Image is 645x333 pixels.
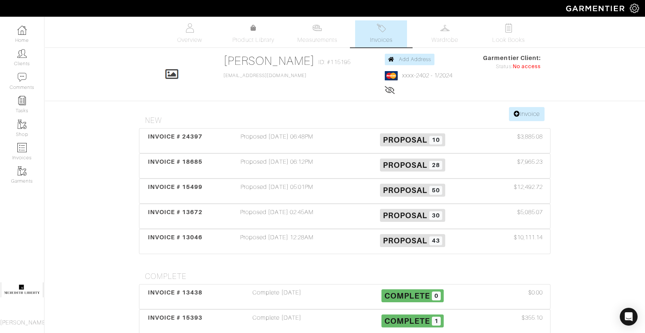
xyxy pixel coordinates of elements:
img: garmentier-logo-header-white-b43fb05a5012e4ada735d5af1a66efaba907eab6374d6393d1fbf88cb4ef424d.png [562,2,630,15]
a: INVOICE # 13672 Proposed [DATE] 02:45AM Proposal 30 $5,085.07 [139,204,550,229]
span: 0 [432,292,441,300]
div: Proposed [DATE] 02:45AM [209,208,345,225]
a: Wardrobe [419,20,471,47]
span: INVOICE # 15499 [148,183,203,190]
span: $0.00 [528,288,543,297]
span: INVOICE # 24397 [148,133,203,140]
span: 43 [429,236,442,245]
img: dashboard-icon-dbcd8f5a0b271acd01030246c82b418ddd0df26cd7fceb0bd07c9910d44c42f6.png [17,26,27,35]
span: INVOICE # 18685 [148,158,203,165]
a: INVOICE # 13046 Proposed [DATE] 12:28AM Proposal 43 $10,111.14 [139,229,550,254]
span: $5,085.07 [517,208,543,217]
a: INVOICE # 18685 Proposed [DATE] 06:12PM Proposal 28 $7,965.23 [139,153,550,179]
span: $7,965.23 [517,157,543,166]
a: Measurements [291,20,344,47]
a: INVOICE # 24397 Proposed [DATE] 06:48PM Proposal 10 $3,885.08 [139,128,550,153]
span: Complete [384,316,430,326]
img: reminder-icon-8004d30b9f0a5d33ae49ab947aed9ed385cf756f9e5892f1edd6e32f2345188e.png [17,96,27,105]
a: Invoices [355,20,407,47]
div: Proposed [DATE] 05:01PM [209,183,345,200]
img: garments-icon-b7da505a4dc4fd61783c78ac3ca0ef83fa9d6f193b1c9dc38574b1d14d53ca28.png [17,120,27,129]
img: gear-icon-white-bd11855cb880d31180b6d7d6211b90ccbf57a29d726f0c71d8c61bd08dd39cc2.png [630,4,639,13]
img: comment-icon-a0a6a9ef722e966f86d9cbdc48e553b5cf19dbc54f86b18d962a5391bc8f6eb6.png [17,73,27,82]
a: xxxx-2402 - 1/2024 [402,72,453,79]
img: orders-27d20c2124de7fd6de4e0e44c1d41de31381a507db9b33961299e4e07d508b8c.svg [377,23,386,33]
span: No access [513,63,541,71]
div: Complete [DATE] [209,313,345,330]
a: Invoice [509,107,545,121]
a: INVOICE # 15499 Proposed [DATE] 05:01PM Proposal 50 $12,492.72 [139,179,550,204]
span: INVOICE # 15393 [148,314,203,321]
span: Garmentier Client: [483,54,541,63]
h4: New [145,116,550,125]
span: $12,492.72 [514,183,543,192]
span: 1 [432,317,441,326]
img: measurements-466bbee1fd09ba9460f595b01e5d73f9e2bff037440d3c8f018324cb6cdf7a4a.svg [312,23,322,33]
div: Complete [DATE] [209,288,345,305]
a: Add Address [385,54,435,65]
span: Measurements [297,36,338,44]
span: 30 [429,211,442,220]
img: mastercard-2c98a0d54659f76b027c6839bea21931c3e23d06ea5b2b5660056f2e14d2f154.png [385,71,398,80]
span: Add Address [399,56,431,62]
img: basicinfo-40fd8af6dae0f16599ec9e87c0ef1c0a1fdea2edbe929e3d69a839185d80c458.svg [185,23,194,33]
div: Open Intercom Messenger [620,308,638,326]
span: ID: #115195 [318,58,351,67]
img: wardrobe-487a4870c1b7c33e795ec22d11cfc2ed9d08956e64fb3008fe2437562e282088.svg [440,23,450,33]
span: INVOICE # 13672 [148,209,203,216]
a: [PERSON_NAME] [224,54,315,67]
span: Proposal [383,211,427,220]
img: garments-icon-b7da505a4dc4fd61783c78ac3ca0ef83fa9d6f193b1c9dc38574b1d14d53ca28.png [17,166,27,176]
a: Product Library [228,24,279,44]
span: Proposal [383,186,427,195]
span: INVOICE # 13438 [148,289,203,296]
span: 10 [429,136,442,145]
div: Proposed [DATE] 06:12PM [209,157,345,174]
span: 28 [429,161,442,170]
span: Proposal [383,236,427,245]
span: Complete [384,291,430,300]
div: Proposed [DATE] 06:48PM [209,132,345,149]
a: INVOICE # 13438 Complete [DATE] Complete 0 $0.00 [139,284,550,309]
span: Product Library [232,36,274,44]
span: $3,885.08 [517,132,543,141]
span: $355.10 [522,313,543,322]
span: $10,111.14 [514,233,543,242]
div: Proposed [DATE] 12:28AM [209,233,345,250]
span: Invoices [370,36,393,44]
span: Proposal [383,160,427,170]
a: [EMAIL_ADDRESS][DOMAIN_NAME] [224,73,307,78]
span: 50 [429,186,442,195]
span: INVOICE # 13046 [148,234,203,241]
h4: Complete [145,272,550,281]
span: Overview [177,36,202,44]
span: Proposal [383,135,427,144]
img: orders-icon-0abe47150d42831381b5fb84f609e132dff9fe21cb692f30cb5eec754e2cba89.png [17,143,27,152]
div: Status: [483,63,541,71]
img: todo-9ac3debb85659649dc8f770b8b6100bb5dab4b48dedcbae339e5042a72dfd3cc.svg [504,23,513,33]
span: Wardrobe [431,36,458,44]
img: clients-icon-6bae9207a08558b7cb47a8932f037763ab4055f8c8b6bfacd5dc20c3e0201464.png [17,49,27,58]
a: Overview [164,20,216,47]
a: Look Books [483,20,535,47]
span: Look Books [492,36,525,44]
